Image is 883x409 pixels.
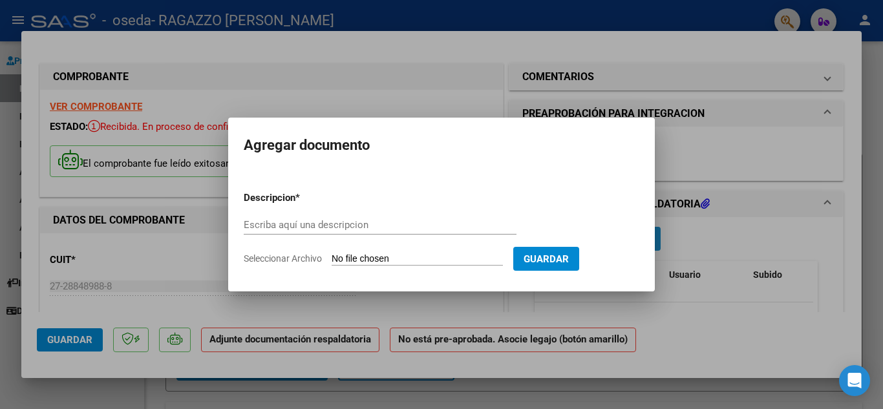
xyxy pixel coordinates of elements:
button: Guardar [513,247,579,271]
p: Descripcion [244,191,363,205]
span: Seleccionar Archivo [244,253,322,264]
div: Open Intercom Messenger [839,365,870,396]
h2: Agregar documento [244,133,639,158]
span: Guardar [524,253,569,265]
